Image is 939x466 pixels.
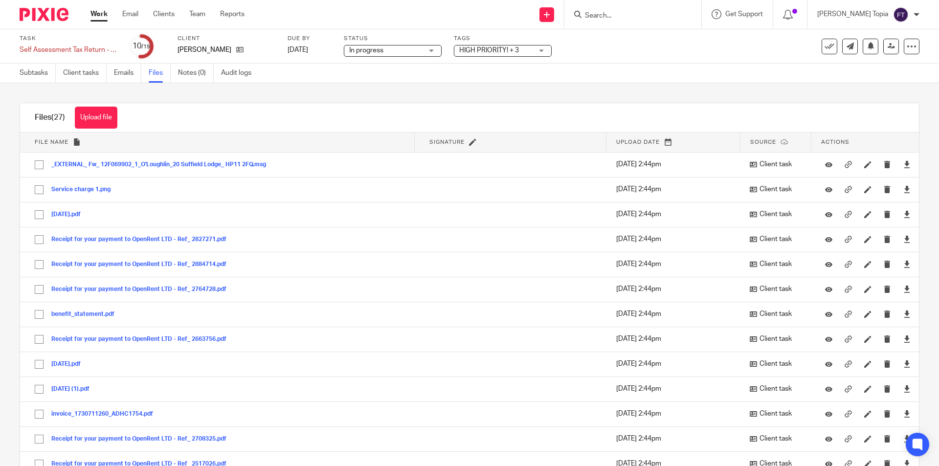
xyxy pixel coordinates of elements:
[153,9,175,19] a: Clients
[750,334,806,344] p: Client task
[51,361,88,368] button: [DATE].pdf
[429,139,465,145] span: Signature
[30,430,48,448] input: Select
[51,311,122,318] button: benefit_statement.pdf
[893,7,909,22] img: svg%3E
[616,139,660,145] span: Upload date
[149,64,171,83] a: Files
[133,41,150,52] div: 10
[30,205,48,224] input: Select
[903,434,911,444] a: Download
[51,113,65,121] span: (27)
[288,35,332,43] label: Due by
[616,259,735,269] p: [DATE] 2:44pm
[51,236,234,243] button: Receipt for your payment to OpenRent LTD - Ref_ 2827271.pdf
[725,11,763,18] span: Get Support
[616,334,735,344] p: [DATE] 2:44pm
[817,9,888,19] p: [PERSON_NAME] Topia
[114,64,141,83] a: Emails
[20,64,56,83] a: Subtasks
[616,434,735,444] p: [DATE] 2:44pm
[288,46,308,53] span: [DATE]
[30,405,48,423] input: Select
[821,139,850,145] span: Actions
[750,234,806,244] p: Client task
[51,386,97,393] button: [DATE] (1).pdf
[51,286,234,293] button: Receipt for your payment to OpenRent LTD - Ref_ 2764728.pdf
[75,107,117,129] button: Upload file
[20,45,117,55] div: Self Assessment Tax Return - [DATE]-[DATE]
[189,9,205,19] a: Team
[616,234,735,244] p: [DATE] 2:44pm
[903,159,911,169] a: Download
[454,35,552,43] label: Tags
[51,161,273,168] button: _EXTERNAL_ Fw_ 12F069902_1_O'Loughlin_20 Suffield Lodge_ HP11 2FQ.msg
[903,334,911,344] a: Download
[750,284,806,294] p: Client task
[903,184,911,194] a: Download
[178,45,231,55] p: [PERSON_NAME]
[616,359,735,369] p: [DATE] 2:44pm
[51,211,88,218] button: [DATE].pdf
[903,259,911,269] a: Download
[51,411,160,418] button: invoice_1730711260_ADHC1754.pdf
[51,436,234,443] button: Receipt for your payment to OpenRent LTD - Ref_ 2708325.pdf
[51,186,118,193] button: Service charge 1.png
[349,47,383,54] span: In progress
[51,336,234,343] button: Receipt for your payment to OpenRent LTD - Ref_ 2663756.pdf
[903,309,911,319] a: Download
[616,209,735,219] p: [DATE] 2:44pm
[584,12,672,21] input: Search
[750,384,806,394] p: Client task
[750,309,806,319] p: Client task
[750,184,806,194] p: Client task
[30,280,48,299] input: Select
[220,9,245,19] a: Reports
[616,284,735,294] p: [DATE] 2:44pm
[30,180,48,199] input: Select
[903,359,911,369] a: Download
[30,355,48,374] input: Select
[178,35,275,43] label: Client
[90,9,108,19] a: Work
[30,230,48,249] input: Select
[221,64,259,83] a: Audit logs
[616,184,735,194] p: [DATE] 2:44pm
[30,380,48,399] input: Select
[51,261,234,268] button: Receipt for your payment to OpenRent LTD - Ref_ 2884714.pdf
[750,139,776,145] span: Source
[903,284,911,294] a: Download
[750,259,806,269] p: Client task
[903,384,911,394] a: Download
[750,359,806,369] p: Client task
[903,234,911,244] a: Download
[35,112,65,123] h1: Files
[178,64,214,83] a: Notes (0)
[459,47,519,54] span: HIGH PRIORITY! + 3
[616,384,735,394] p: [DATE] 2:44pm
[30,305,48,324] input: Select
[750,409,806,419] p: Client task
[141,44,150,49] small: /19
[903,209,911,219] a: Download
[122,9,138,19] a: Email
[20,35,117,43] label: Task
[30,155,48,174] input: Select
[63,64,107,83] a: Client tasks
[30,255,48,274] input: Select
[750,434,806,444] p: Client task
[30,330,48,349] input: Select
[616,159,735,169] p: [DATE] 2:44pm
[750,209,806,219] p: Client task
[20,8,68,21] img: Pixie
[616,409,735,419] p: [DATE] 2:44pm
[750,159,806,169] p: Client task
[35,139,68,145] span: File name
[616,309,735,319] p: [DATE] 2:44pm
[20,45,117,55] div: Self Assessment Tax Return - 2024-2025
[903,409,911,419] a: Download
[344,35,442,43] label: Status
